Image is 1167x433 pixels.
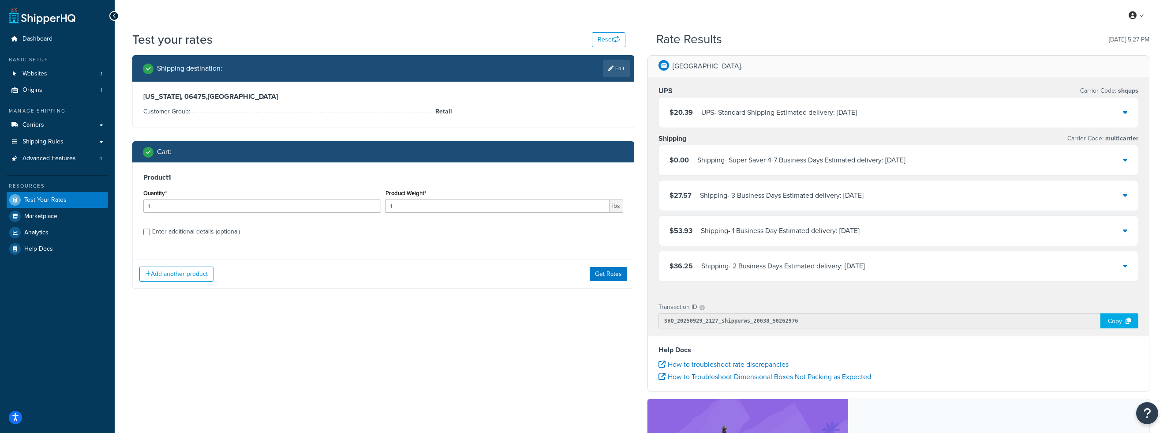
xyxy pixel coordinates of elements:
[658,372,871,382] a: How to Troubleshoot Dimensional Boxes Not Packing as Expected
[7,82,108,98] li: Origins
[590,267,627,281] button: Get Rates
[22,35,52,43] span: Dashboard
[1103,134,1138,143] span: multicarrier
[7,107,108,115] div: Manage Shipping
[24,245,53,253] span: Help Docs
[7,82,108,98] a: Origins1
[101,87,102,94] span: 1
[592,32,625,47] button: Reset
[157,148,172,156] h2: Cart :
[22,87,42,94] span: Origins
[673,60,743,72] p: [GEOGRAPHIC_DATA].
[1080,85,1138,97] p: Carrier Code:
[697,154,905,166] div: Shipping - Super Saver 4-7 Business Days Estimated delivery: [DATE]
[143,173,623,182] h3: Product 1
[7,225,108,241] a: Analytics
[143,190,167,196] label: Quantity*
[700,189,864,202] div: Shipping - 3 Business Days Estimated delivery: [DATE]
[1136,402,1158,424] button: Open Resource Center
[701,260,865,272] div: Shipping - 2 Business Days Estimated delivery: [DATE]
[99,155,102,162] span: 4
[7,192,108,208] a: Test Your Rates
[143,229,150,235] input: Enter additional details (optional)
[7,151,108,167] li: Advanced Features
[385,200,610,213] input: 0.00
[7,182,108,190] div: Resources
[658,345,1138,355] h4: Help Docs
[658,359,789,369] a: How to troubleshoot rate discrepancies
[1100,313,1138,328] div: Copy
[656,33,722,46] h2: Rate Results
[143,92,623,101] h3: [US_STATE], 06475 , [GEOGRAPHIC_DATA]
[1109,34,1149,46] p: [DATE] 5:27 PM
[101,70,102,78] span: 1
[7,56,108,64] div: Basic Setup
[22,138,64,146] span: Shipping Rules
[7,66,108,82] li: Websites
[701,106,857,119] div: UPS - Standard Shipping Estimated delivery: [DATE]
[157,64,222,72] h2: Shipping destination :
[152,226,240,238] div: Enter additional details (optional)
[139,267,213,282] button: Add another product
[1116,86,1138,95] span: shqups
[24,229,49,237] span: Analytics
[610,200,623,213] span: lbs
[1067,132,1138,145] p: Carrier Code:
[22,70,47,78] span: Websites
[143,107,192,116] span: Customer Group:
[433,106,452,117] span: Retail
[670,261,693,271] span: $36.25
[7,117,108,133] a: Carriers
[132,31,213,48] h1: Test your rates
[385,190,426,196] label: Product Weight*
[7,66,108,82] a: Websites1
[658,134,686,143] h3: Shipping
[7,241,108,257] a: Help Docs
[7,151,108,167] a: Advanced Features4
[701,225,860,237] div: Shipping - 1 Business Day Estimated delivery: [DATE]
[7,31,108,47] a: Dashboard
[7,134,108,150] a: Shipping Rules
[603,60,630,77] a: Edit
[670,226,692,236] span: $53.93
[22,155,76,162] span: Advanced Features
[24,213,57,220] span: Marketplace
[670,155,689,165] span: $0.00
[658,301,697,313] p: Transaction ID
[670,190,692,200] span: $27.57
[22,121,44,129] span: Carriers
[143,200,381,213] input: 0
[7,208,108,224] a: Marketplace
[24,196,67,204] span: Test Your Rates
[658,87,673,95] h3: UPS
[670,107,693,117] span: $20.39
